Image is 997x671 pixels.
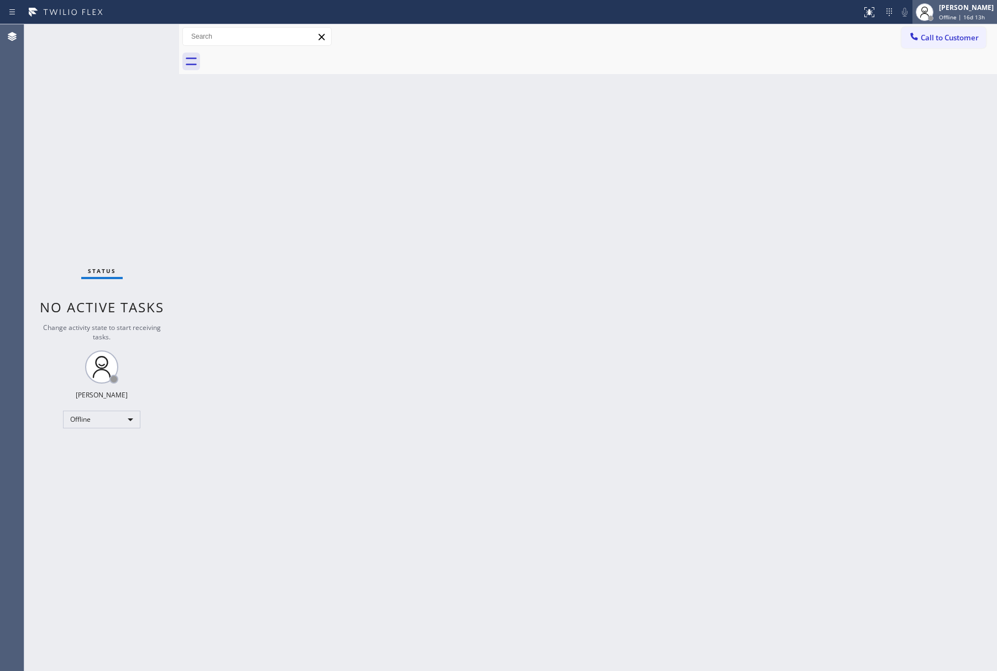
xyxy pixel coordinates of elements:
[897,4,912,20] button: Mute
[901,27,986,48] button: Call to Customer
[88,267,116,275] span: Status
[939,13,985,21] span: Offline | 16d 13h
[40,298,164,316] span: No active tasks
[76,390,128,400] div: [PERSON_NAME]
[183,28,331,45] input: Search
[939,3,994,12] div: [PERSON_NAME]
[921,33,979,43] span: Call to Customer
[63,411,140,428] div: Offline
[43,323,161,342] span: Change activity state to start receiving tasks.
